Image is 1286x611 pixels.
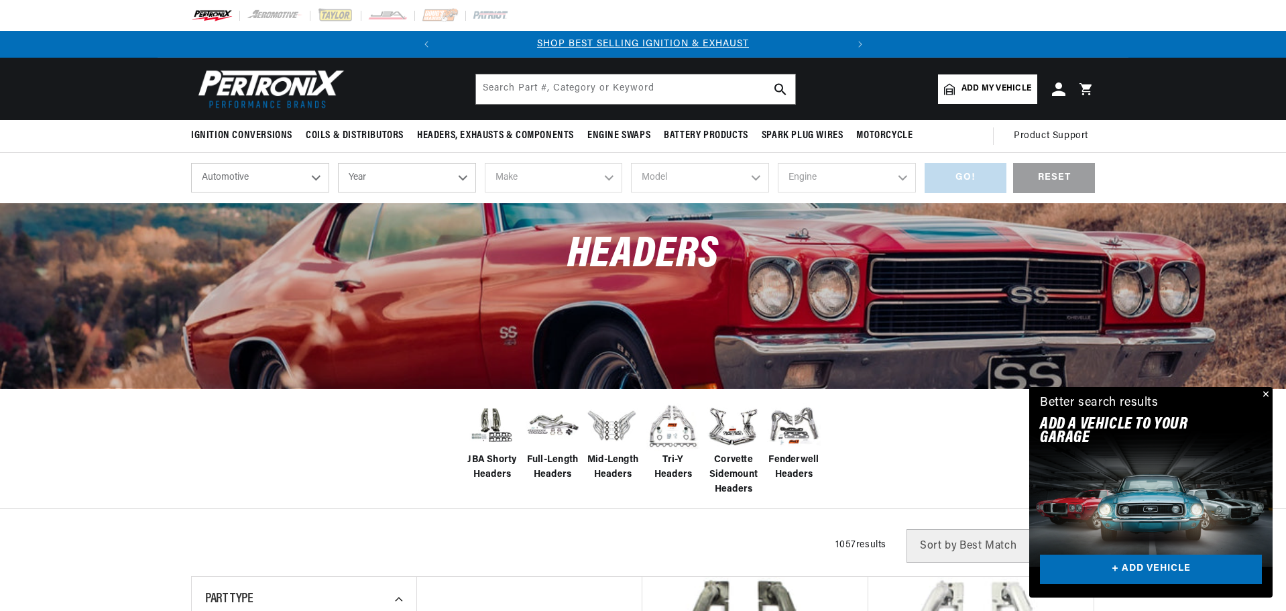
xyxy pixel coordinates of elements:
a: Full-Length Headers Full-Length Headers [526,399,579,483]
a: Tri-Y Headers Tri-Y Headers [646,399,700,483]
span: Spark Plug Wires [762,129,843,143]
img: Full-Length Headers [526,404,579,447]
span: Full-Length Headers [526,453,579,483]
span: Headers, Exhausts & Components [417,129,574,143]
span: Tri-Y Headers [646,453,700,483]
img: JBA Shorty Headers [465,403,519,448]
span: Part Type [205,592,253,606]
summary: Battery Products [657,120,755,152]
span: Headers [567,233,719,277]
select: Model [631,163,769,192]
summary: Ignition Conversions [191,120,299,152]
h2: Add A VEHICLE to your garage [1040,418,1228,445]
summary: Motorcycle [850,120,919,152]
span: Battery Products [664,129,748,143]
span: Add my vehicle [961,82,1031,95]
select: Ride Type [191,163,329,192]
a: + ADD VEHICLE [1040,555,1262,585]
select: Make [485,163,623,192]
span: JBA Shorty Headers [465,453,519,483]
span: Coils & Distributors [306,129,404,143]
img: Tri-Y Headers [646,399,700,453]
select: Year [338,163,476,192]
span: Sort by [920,541,957,551]
summary: Coils & Distributors [299,120,410,152]
input: Search Part #, Category or Keyword [476,74,795,104]
a: Fenderwell Headers Fenderwell Headers [767,399,821,483]
button: Translation missing: en.sections.announcements.previous_announcement [413,31,440,58]
span: Fenderwell Headers [767,453,821,483]
a: SHOP BEST SELLING IGNITION & EXHAUST [537,39,749,49]
span: 1057 results [835,540,886,550]
span: Ignition Conversions [191,129,292,143]
img: Fenderwell Headers [767,399,821,453]
a: JBA Shorty Headers JBA Shorty Headers [465,399,519,483]
a: Corvette Sidemount Headers Corvette Sidemount Headers [707,399,760,498]
img: Corvette Sidemount Headers [707,399,760,453]
button: Close [1256,387,1273,403]
div: Announcement [440,37,847,52]
img: Mid-Length Headers [586,399,640,453]
a: Mid-Length Headers Mid-Length Headers [586,399,640,483]
select: Sort by [907,529,1082,563]
summary: Product Support [1014,120,1095,152]
button: Translation missing: en.sections.announcements.next_announcement [847,31,874,58]
div: 1 of 2 [440,37,847,52]
span: Mid-Length Headers [586,453,640,483]
div: RESET [1013,163,1095,193]
span: Engine Swaps [587,129,650,143]
slideshow-component: Translation missing: en.sections.announcements.announcement_bar [158,31,1128,58]
img: Pertronix [191,66,345,112]
select: Engine [778,163,916,192]
span: Corvette Sidemount Headers [707,453,760,498]
span: Product Support [1014,129,1088,144]
a: Add my vehicle [938,74,1037,104]
button: search button [766,74,795,104]
summary: Spark Plug Wires [755,120,850,152]
span: Motorcycle [856,129,913,143]
summary: Engine Swaps [581,120,657,152]
div: Better search results [1040,394,1159,413]
summary: Headers, Exhausts & Components [410,120,581,152]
